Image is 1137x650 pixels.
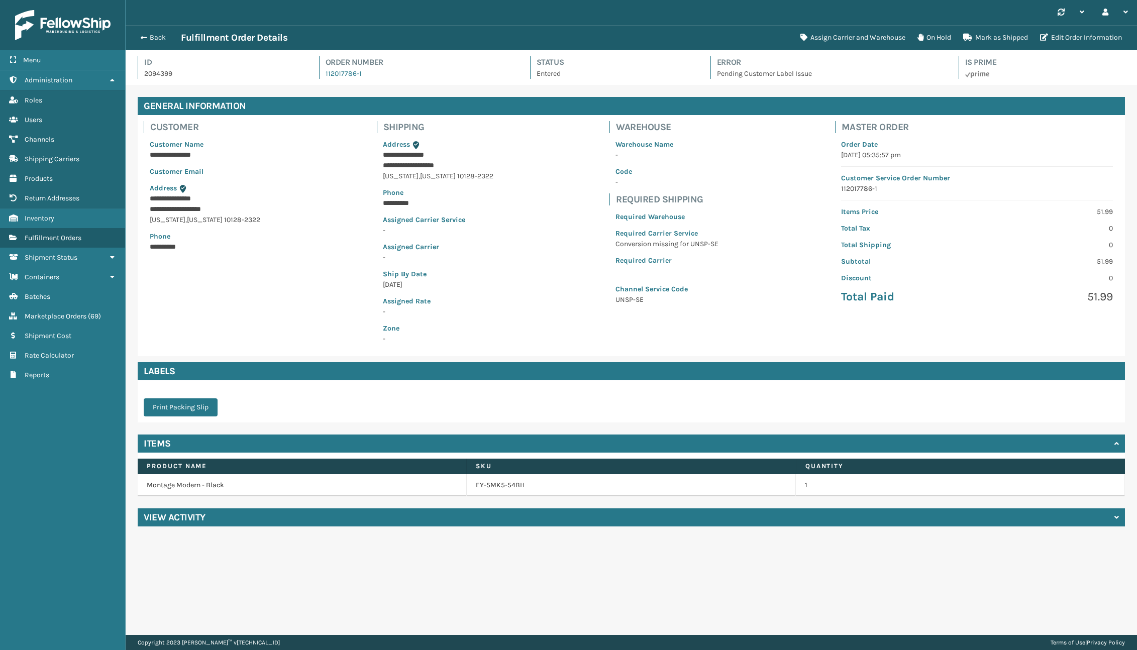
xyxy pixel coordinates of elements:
p: Customer Email [150,166,260,177]
p: Copyright 2023 [PERSON_NAME]™ v [TECHNICAL_ID] [138,635,280,650]
p: Discount [841,273,971,283]
p: Assigned Rate [383,296,493,306]
h4: Order Number [326,56,512,68]
p: - [383,225,493,236]
span: Address [150,184,177,192]
p: Warehouse Name [615,139,718,150]
span: [US_STATE] [187,215,223,224]
span: , [419,172,420,180]
h4: Id [144,56,301,68]
span: Batches [25,292,50,301]
button: Mark as Shipped [957,28,1034,48]
p: 51.99 [983,256,1113,267]
a: 112017786-1 [326,69,362,78]
p: - [383,306,493,317]
span: Return Addresses [25,194,79,202]
h4: Customer [150,121,266,133]
span: Roles [25,96,42,104]
p: 51.99 [983,206,1113,217]
label: Quantity [805,462,1116,471]
span: Marketplace Orders [25,312,86,320]
span: Menu [23,56,41,64]
p: [DATE] 05:35:57 pm [841,150,1113,160]
button: Print Packing Slip [144,398,218,416]
span: Inventory [25,214,54,223]
p: Code [615,166,718,177]
p: Customer Service Order Number [841,173,1113,183]
span: 10128-2322 [224,215,260,224]
span: [US_STATE] [383,172,419,180]
h4: Shipping [383,121,499,133]
span: ( 69 ) [88,312,101,320]
p: Assigned Carrier [383,242,493,252]
p: 0 [983,273,1113,283]
i: Edit [1040,34,1048,41]
p: Channel Service Code [615,284,718,294]
h4: Warehouse [616,121,725,133]
span: Rate Calculator [25,351,74,360]
span: [US_STATE] [420,172,456,180]
span: , [185,215,187,224]
p: Total Paid [841,289,971,304]
p: Entered [537,68,692,79]
button: Edit Order Information [1034,28,1128,48]
p: Required Carrier [615,255,718,266]
p: 51.99 [983,289,1113,304]
p: Phone [383,187,493,198]
td: Montage Modern - Black [138,474,467,496]
p: [DATE] [383,279,493,290]
p: Subtotal [841,256,971,267]
p: Customer Name [150,139,260,150]
h4: View Activity [144,511,205,523]
span: Address [383,140,410,149]
span: Reports [25,371,49,379]
p: Phone [150,231,260,242]
h4: Master Order [842,121,1119,133]
label: Product Name [147,462,457,471]
h4: Labels [138,362,1125,380]
span: Channels [25,135,54,144]
button: Back [135,33,181,42]
p: 0 [983,223,1113,234]
a: Privacy Policy [1087,639,1125,646]
p: 0 [983,240,1113,250]
span: [US_STATE] [150,215,185,224]
button: Assign Carrier and Warehouse [794,28,911,48]
p: Required Warehouse [615,211,718,222]
p: Assigned Carrier Service [383,214,493,225]
i: Assign Carrier and Warehouse [800,34,807,41]
h4: General Information [138,97,1125,115]
span: - [383,323,493,343]
h4: Is Prime [965,56,1125,68]
span: Containers [25,273,59,281]
td: 1 [796,474,1125,496]
span: Products [25,174,53,183]
span: Shipping Carriers [25,155,79,163]
p: Ship By Date [383,269,493,279]
a: Terms of Use [1051,639,1085,646]
h3: Fulfillment Order Details [181,32,287,44]
p: UNSP-SE [615,294,718,305]
i: On Hold [917,34,923,41]
p: Required Carrier Service [615,228,718,239]
label: SKU [476,462,786,471]
p: Total Tax [841,223,971,234]
h4: Status [537,56,692,68]
h4: Error [717,56,941,68]
img: logo [15,10,111,40]
i: Mark as Shipped [963,34,972,41]
p: Order Date [841,139,1113,150]
p: 112017786-1 [841,183,1113,194]
span: Administration [25,76,72,84]
span: 10128-2322 [457,172,493,180]
h4: Required Shipping [616,193,725,205]
p: Conversion missing for UNSP-SE [615,239,718,249]
p: Items Price [841,206,971,217]
button: On Hold [911,28,957,48]
span: Fulfillment Orders [25,234,81,242]
p: Total Shipping [841,240,971,250]
p: Pending Customer Label Issue [717,68,941,79]
a: EY-5MK5-54BH [476,480,525,490]
span: Shipment Status [25,253,77,262]
p: Zone [383,323,493,334]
